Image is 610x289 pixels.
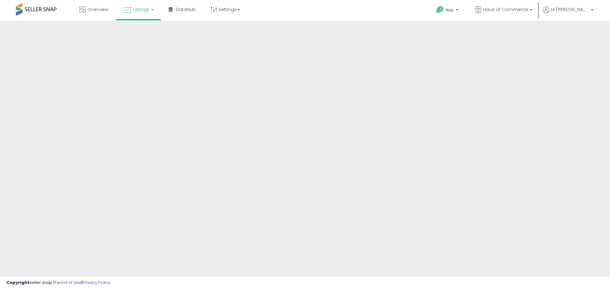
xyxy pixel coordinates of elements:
[6,279,30,286] strong: Copyright
[6,280,110,286] div: seller snap | |
[551,6,589,13] span: Hi [PERSON_NAME]
[431,1,465,21] a: Help
[176,6,196,13] span: DataHub
[445,7,454,13] span: Help
[54,279,81,286] a: Terms of Use
[483,6,528,13] span: Haus of Commerce
[87,6,108,13] span: Overview
[436,6,444,14] i: Get Help
[133,6,149,13] span: Listings
[82,279,110,286] a: Privacy Policy
[543,6,593,21] a: Hi [PERSON_NAME]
